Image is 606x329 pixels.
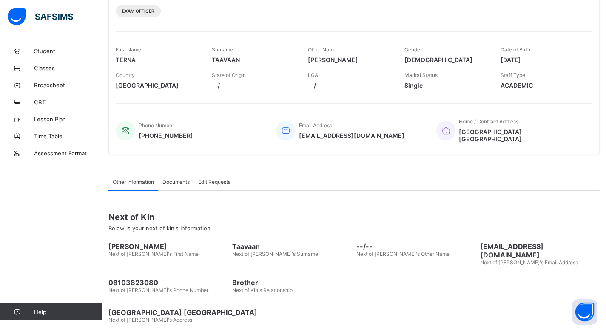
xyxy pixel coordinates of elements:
span: Next of [PERSON_NAME]'s Other Name [356,251,450,257]
span: [EMAIL_ADDRESS][DOMAIN_NAME] [299,132,404,139]
span: Next of [PERSON_NAME]'s Address [108,317,192,323]
span: Classes [34,65,102,72]
span: Documents [162,179,190,185]
span: Gender [404,46,422,53]
span: Country [116,72,135,78]
span: Next of [PERSON_NAME]'s Email Address [480,259,578,266]
span: Date of Birth [501,46,530,53]
span: Staff Type [501,72,525,78]
span: [GEOGRAPHIC_DATA] [GEOGRAPHIC_DATA] [108,308,600,317]
span: State of Origin [212,72,246,78]
span: Student [34,48,102,54]
span: [GEOGRAPHIC_DATA] [GEOGRAPHIC_DATA] [459,128,584,143]
span: TAAVAAN [212,56,295,63]
span: [PHONE_NUMBER] [139,132,193,139]
span: TERNA [116,56,199,63]
span: Single [404,82,488,89]
span: Marital Status [404,72,438,78]
span: First Name [116,46,141,53]
span: Assessment Format [34,150,102,157]
span: Phone Number [139,122,174,129]
span: Below is your next of kin's Information [108,225,211,232]
span: [EMAIL_ADDRESS][DOMAIN_NAME] [480,242,600,259]
span: Other Information [113,179,154,185]
span: [PERSON_NAME] [308,56,391,63]
span: Exam Officer [122,9,154,14]
span: Email Address [299,122,332,129]
span: Brother [232,278,352,287]
span: Next of [PERSON_NAME]'s Surname [232,251,318,257]
span: [DATE] [501,56,584,63]
span: [GEOGRAPHIC_DATA] [116,82,199,89]
span: Next of [PERSON_NAME]'s Phone Number [108,287,208,293]
span: Edit Requests [198,179,230,185]
span: CBT [34,99,102,106]
span: Lesson Plan [34,116,102,123]
span: LGA [308,72,318,78]
span: Help [34,309,102,315]
span: --/-- [356,242,476,251]
span: Next of Kin's Relationship [232,287,293,293]
span: Next of Kin [108,212,600,222]
span: [PERSON_NAME] [108,242,228,251]
span: --/-- [308,82,391,89]
span: Taavaan [232,242,352,251]
span: ACADEMIC [501,82,584,89]
span: Surname [212,46,233,53]
span: Other Name [308,46,336,53]
span: [DEMOGRAPHIC_DATA] [404,56,488,63]
span: 08103823080 [108,278,228,287]
span: --/-- [212,82,295,89]
span: Next of [PERSON_NAME]'s First Name [108,251,199,257]
span: Time Table [34,133,102,140]
img: safsims [8,8,73,26]
button: Open asap [572,299,597,325]
span: Home / Contract Address [459,118,518,125]
span: Broadsheet [34,82,102,89]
